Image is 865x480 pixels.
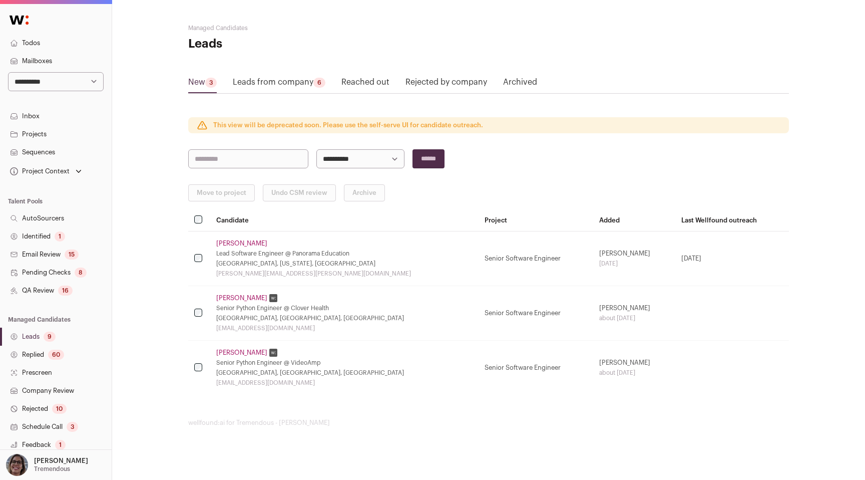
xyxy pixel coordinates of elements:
th: Last Wellfound outreach [675,209,789,231]
th: Project [479,209,593,231]
div: [EMAIL_ADDRESS][DOMAIN_NAME] [216,324,473,332]
div: 60 [48,350,64,360]
div: [PERSON_NAME][EMAIL_ADDRESS][PERSON_NAME][DOMAIN_NAME] [216,270,473,278]
td: [PERSON_NAME] [593,341,675,395]
p: [PERSON_NAME] [34,457,88,465]
div: Senior Python Engineer @ Clover Health [216,304,473,312]
div: 10 [52,404,67,414]
th: Candidate [210,209,479,231]
div: [DATE] [599,260,669,268]
div: 3 [205,78,217,88]
td: Senior Software Engineer [479,231,593,286]
th: Added [593,209,675,231]
div: [EMAIL_ADDRESS][DOMAIN_NAME] [216,379,473,387]
div: 1 [55,440,66,450]
div: Lead Software Engineer @ Panorama Education [216,250,473,258]
td: Senior Software Engineer [479,341,593,395]
div: Project Context [8,167,70,175]
td: [PERSON_NAME] [593,231,675,286]
div: 3 [67,422,78,432]
button: Open dropdown [8,164,84,178]
a: Rejected by company [405,76,487,92]
p: Tremendous [34,465,70,473]
a: Leads from company [233,76,325,92]
div: 9 [44,332,56,342]
div: [GEOGRAPHIC_DATA], [GEOGRAPHIC_DATA], [GEOGRAPHIC_DATA] [216,314,473,322]
div: about [DATE] [599,369,669,377]
div: 8 [75,268,87,278]
img: 7265042-medium_jpg [6,454,28,476]
div: 6 [313,78,325,88]
div: 15 [65,250,79,260]
img: Wellfound [4,10,34,30]
div: [GEOGRAPHIC_DATA], [GEOGRAPHIC_DATA], [GEOGRAPHIC_DATA] [216,369,473,377]
td: [PERSON_NAME] [593,286,675,341]
a: New [188,76,217,92]
div: 16 [58,286,73,296]
td: [DATE] [675,231,789,286]
div: Senior Python Engineer @ VideoAmp [216,359,473,367]
a: [PERSON_NAME] [216,349,267,357]
a: Reached out [341,76,389,92]
button: Open dropdown [4,454,90,476]
h1: Leads [188,36,388,52]
div: 1 [55,231,65,242]
a: [PERSON_NAME] [216,294,267,302]
a: [PERSON_NAME] [216,239,267,248]
h2: Managed Candidates [188,24,388,32]
a: Archived [503,76,537,92]
div: about [DATE] [599,314,669,322]
div: [GEOGRAPHIC_DATA], [US_STATE], [GEOGRAPHIC_DATA] [216,260,473,268]
footer: wellfound:ai for Tremendous - [PERSON_NAME] [188,419,789,427]
td: Senior Software Engineer [479,286,593,341]
p: This view will be deprecated soon. Please use the self-serve UI for candidate outreach. [213,121,483,129]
